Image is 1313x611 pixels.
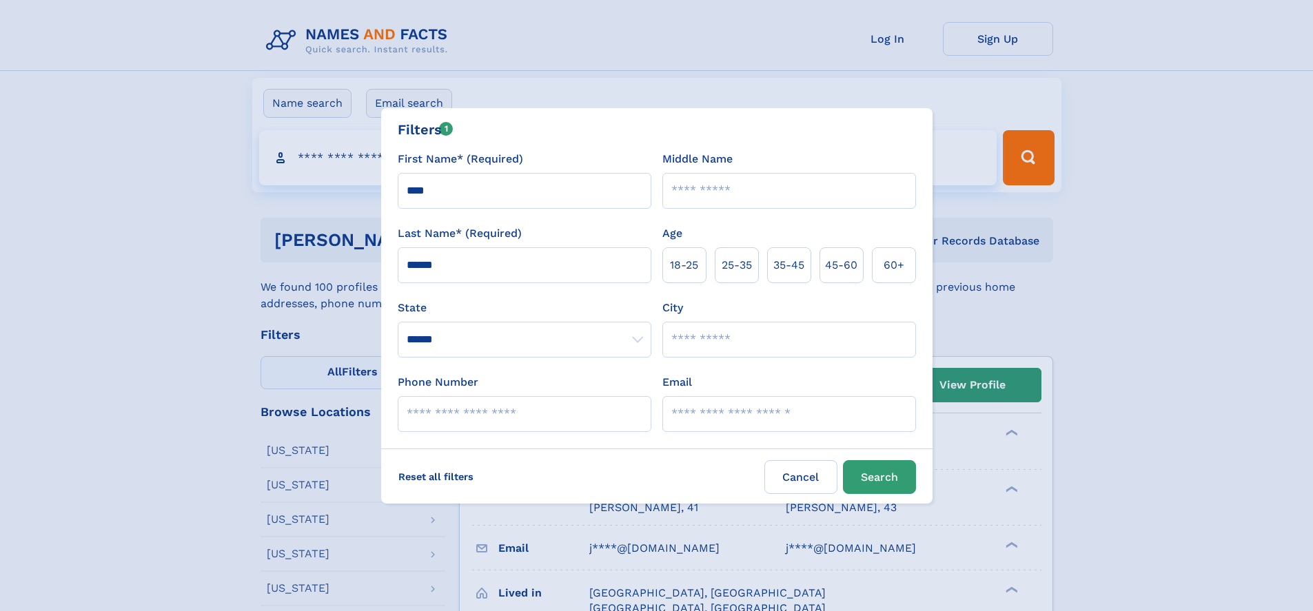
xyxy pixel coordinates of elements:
[722,257,752,273] span: 25‑35
[398,225,522,242] label: Last Name* (Required)
[884,257,904,273] span: 60+
[398,151,523,167] label: First Name* (Required)
[825,257,857,273] span: 45‑60
[662,300,683,316] label: City
[764,460,837,494] label: Cancel
[398,374,478,391] label: Phone Number
[662,225,682,242] label: Age
[389,460,482,493] label: Reset all filters
[662,374,692,391] label: Email
[773,257,804,273] span: 35‑45
[398,300,651,316] label: State
[662,151,733,167] label: Middle Name
[670,257,698,273] span: 18‑25
[398,119,454,140] div: Filters
[843,460,916,494] button: Search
